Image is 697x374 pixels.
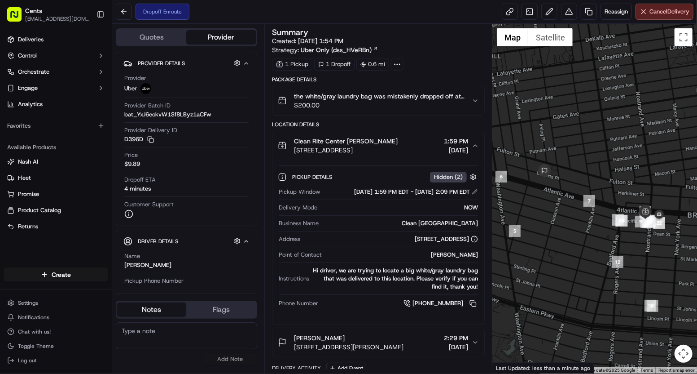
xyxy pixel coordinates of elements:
[272,328,484,357] button: [PERSON_NAME][STREET_ADDRESS][PERSON_NAME]2:29 PM[DATE]
[138,60,185,67] span: Provider Details
[18,223,38,231] span: Returns
[9,155,23,169] img: Masood Aslam
[4,187,108,201] button: Promise
[272,86,484,115] button: the white/gray laundry bag was mistakenly dropped off at this direction, if you can find it pleas...
[117,303,186,317] button: Notes
[4,297,108,309] button: Settings
[18,190,39,198] span: Promise
[18,314,49,321] span: Notifications
[528,28,573,46] button: Show satellite imagery
[4,325,108,338] button: Chat with us!
[272,365,321,372] div: Delivery Activity
[124,102,171,110] span: Provider Batch ID
[79,139,98,146] span: [DATE]
[9,130,23,145] img: Jack Harpster
[272,121,485,128] div: Location Details
[272,45,378,54] div: Strategy:
[415,235,478,243] div: [STREET_ADDRESS]
[495,171,507,183] div: 6
[644,300,656,312] div: 10
[7,206,105,214] a: Product Catalog
[636,4,693,20] button: CancelDelivery
[434,173,463,181] span: Hidden ( 2 )
[76,201,83,209] div: 💻
[40,94,123,102] div: We're available if you need us!
[124,160,140,168] span: $9.89
[7,158,105,166] a: Nash AI
[301,45,372,54] span: Uber Only (dss_HVeRBn)
[675,345,693,363] button: Map camera controls
[85,200,144,209] span: API Documentation
[124,200,174,209] span: Customer Support
[279,251,322,259] span: Point of Contact
[4,140,108,155] div: Available Products
[279,275,309,283] span: Instructions
[75,139,78,146] span: •
[635,216,647,227] div: 9
[653,217,665,229] div: 22
[644,217,655,228] div: 19
[4,155,108,169] button: Nash AI
[605,8,628,16] span: Reassign
[294,146,398,155] span: [STREET_ADDRESS]
[40,85,147,94] div: Start new chat
[18,36,44,44] span: Deliveries
[18,328,51,335] span: Chat with us!
[279,188,320,196] span: Pickup Window
[586,368,635,373] span: Map data ©2025 Google
[279,204,317,212] span: Delivery Mode
[139,115,163,125] button: See all
[294,101,465,110] span: $200.00
[314,58,355,71] div: 1 Dropoff
[25,15,89,22] button: [EMAIL_ADDRESS][DOMAIN_NAME]
[25,6,42,15] button: Cents
[272,28,308,36] h3: Summary
[186,303,256,317] button: Flags
[4,267,108,282] button: Create
[19,85,35,102] img: 9188753566659_6852d8bf1fb38e338040_72.png
[18,357,36,364] span: Log out
[124,85,137,93] span: Uber
[123,56,250,71] button: Provider Details
[4,203,108,218] button: Product Catalog
[138,238,178,245] span: Driver Details
[117,30,186,45] button: Quotes
[294,137,398,146] span: Clean Rite Center [PERSON_NAME]
[18,164,25,171] img: 1736555255976-a54dd68f-1ca7-489b-9aae-adbdc363a1c4
[18,84,38,92] span: Engage
[356,58,389,71] div: 0.6 mi
[658,368,694,373] a: Report a map error
[4,4,93,25] button: Cents[EMAIL_ADDRESS][DOMAIN_NAME]
[7,174,105,182] a: Fleet
[675,28,693,46] button: Toggle fullscreen view
[325,251,478,259] div: [PERSON_NAME]
[7,190,105,198] a: Promise
[18,299,38,307] span: Settings
[52,270,71,279] span: Create
[509,225,521,237] div: 5
[583,195,595,207] div: 7
[644,215,656,227] div: 20
[18,206,61,214] span: Product Catalog
[23,58,162,67] input: Got a question? Start typing here...
[9,116,60,124] div: Past conversations
[649,8,689,16] span: Cancel Delivery
[294,92,465,101] span: the white/gray laundry bag was mistakenly dropped off at this direction, if you can find it pleas...
[124,176,156,184] span: Dropoff ETA
[4,97,108,111] a: Analytics
[640,368,653,373] a: Terms (opens in new tab)
[272,36,343,45] span: Created:
[642,216,654,228] div: 18
[272,76,485,83] div: Package Details
[4,219,108,234] button: Returns
[444,137,468,146] span: 1:59 PM
[18,158,38,166] span: Nash AI
[63,222,109,229] a: Powered byPylon
[124,261,171,269] div: [PERSON_NAME]
[123,234,250,249] button: Driver Details
[321,204,478,212] div: NOW
[18,174,31,182] span: Fleet
[497,28,528,46] button: Show street map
